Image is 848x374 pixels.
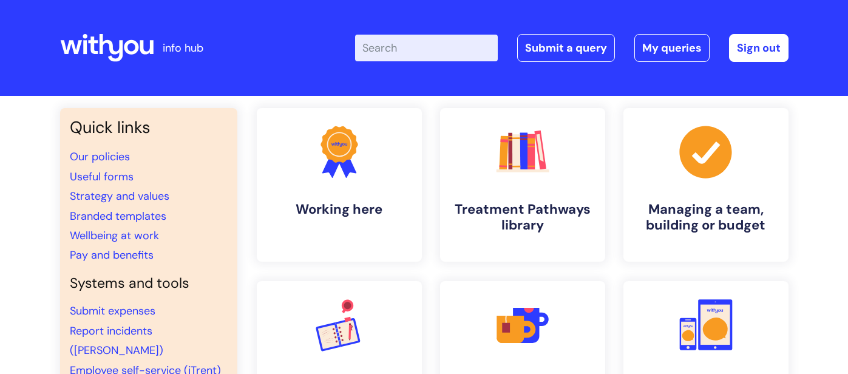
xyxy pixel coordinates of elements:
p: info hub [163,38,203,58]
a: Useful forms [70,169,134,184]
a: Treatment Pathways library [440,108,605,262]
h4: Managing a team, building or budget [633,202,779,234]
a: Submit expenses [70,304,155,318]
a: Our policies [70,149,130,164]
a: Sign out [729,34,789,62]
a: Strategy and values [70,189,169,203]
a: Submit a query [517,34,615,62]
input: Search [355,35,498,61]
a: Managing a team, building or budget [623,108,789,262]
h4: Treatment Pathways library [450,202,595,234]
a: Working here [257,108,422,262]
a: Pay and benefits [70,248,154,262]
h3: Quick links [70,118,228,137]
a: Wellbeing at work [70,228,159,243]
a: Report incidents ([PERSON_NAME]) [70,324,163,358]
h4: Working here [266,202,412,217]
div: | - [355,34,789,62]
h4: Systems and tools [70,275,228,292]
a: My queries [634,34,710,62]
a: Branded templates [70,209,166,223]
